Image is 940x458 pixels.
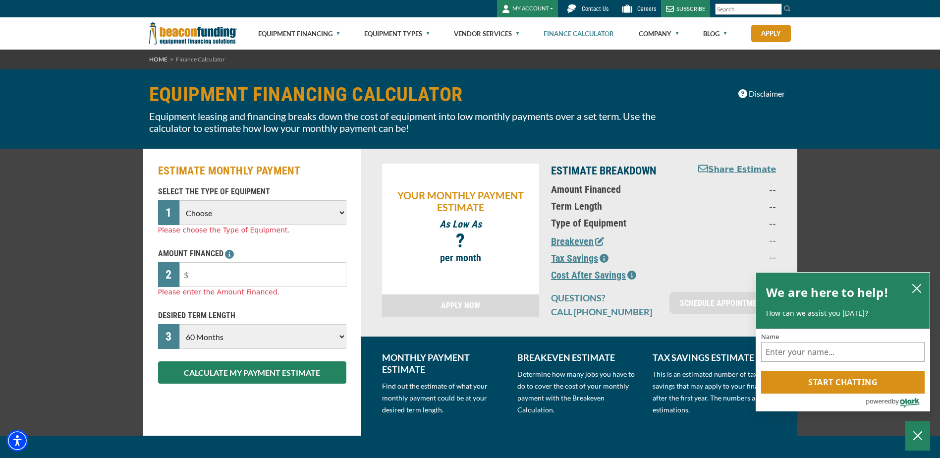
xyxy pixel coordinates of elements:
[158,164,346,178] h2: ESTIMATE MONTHLY PAYMENT
[551,217,677,229] p: Type of Equipment
[892,395,899,407] span: by
[158,324,180,349] div: 3
[387,189,535,213] p: YOUR MONTHLY PAYMENT ESTIMATE
[689,234,776,246] p: --
[364,18,430,50] a: Equipment Types
[715,3,782,15] input: Search
[387,252,535,264] p: per month
[689,183,776,195] p: --
[158,262,180,287] div: 2
[158,225,346,235] div: Please choose the Type of Equipment.
[761,334,925,340] label: Name
[637,5,656,12] span: Careers
[6,430,28,452] div: Accessibility Menu
[551,183,677,195] p: Amount Financed
[158,361,346,384] button: CALCULATE MY PAYMENT ESTIMATE
[783,4,791,12] img: Search
[387,218,535,230] p: As Low As
[149,84,682,105] h1: EQUIPMENT FINANCING CALCULATOR
[544,18,614,50] a: Finance Calculator
[454,18,519,50] a: Vendor Services
[582,5,608,12] span: Contact Us
[689,251,776,263] p: --
[866,395,891,407] span: powered
[689,217,776,229] p: --
[149,17,237,50] img: Beacon Funding Corporation logo
[258,18,340,50] a: Equipment Financing
[749,88,785,100] span: Disclaimer
[669,292,776,314] a: SCHEDULE APPOINTMENT
[653,368,776,416] p: This is an estimated number of tax savings that may apply to your financing after the first year....
[766,308,920,318] p: How can we assist you [DATE]?
[158,248,346,260] p: AMOUNT FINANCED
[639,18,679,50] a: Company
[158,186,346,198] p: SELECT THE TYPE OF EQUIPMENT
[689,268,776,280] p: --
[387,235,535,247] p: ?
[772,5,779,13] a: Clear search text
[551,164,677,178] p: ESTIMATE BREAKDOWN
[158,310,346,322] p: DESIRED TERM LENGTH
[732,84,791,103] button: Disclaimer
[517,368,641,416] p: Determine how many jobs you have to do to cover the cost of your monthly payment with the Breakev...
[703,18,727,50] a: Blog
[551,292,658,304] p: QUESTIONS?
[382,380,505,416] p: Find out the estimate of what your monthly payment could be at your desired term length.
[761,342,925,362] input: Name
[905,421,930,451] button: Close Chatbox
[756,272,930,412] div: olark chatbox
[176,56,225,63] span: Finance Calculator
[158,287,346,297] div: Please enter the Amount Financed.
[761,371,925,394] button: Start chatting
[158,200,180,225] div: 1
[382,294,540,317] a: APPLY NOW
[689,200,776,212] p: --
[551,268,636,283] button: Cost After Savings
[179,262,346,287] input: $
[517,351,641,363] p: BREAKEVEN ESTIMATE
[149,56,167,63] a: HOME
[909,281,925,295] button: close chatbox
[551,200,677,212] p: Term Length
[551,306,658,318] p: CALL [PHONE_NUMBER]
[766,283,888,302] h2: We are here to help!
[382,351,505,375] p: MONTHLY PAYMENT ESTIMATE
[149,110,682,134] p: Equipment leasing and financing breaks down the cost of equipment into low monthly payments over ...
[551,234,604,249] button: Breakeven
[653,351,776,363] p: TAX SAVINGS ESTIMATE
[551,251,608,266] button: Tax Savings
[698,164,776,176] button: Share Estimate
[751,25,791,42] a: Apply
[866,394,930,411] a: Powered by Olark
